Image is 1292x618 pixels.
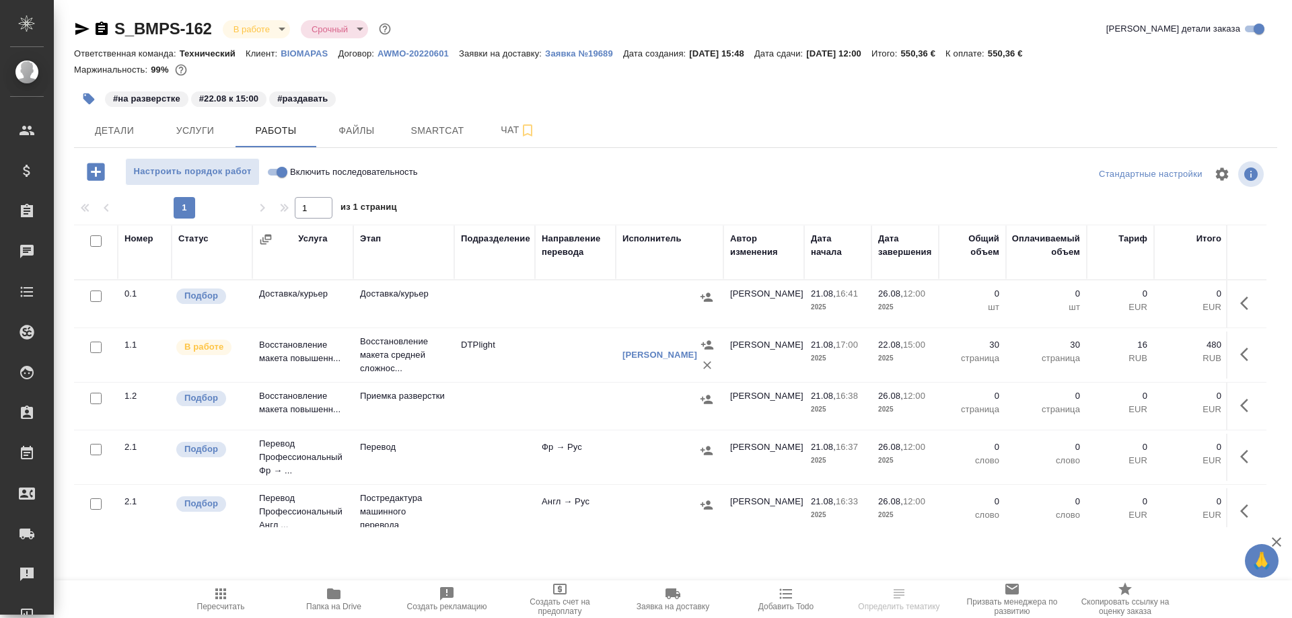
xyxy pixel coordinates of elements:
div: Этап [360,232,381,245]
p: Заявка №19689 [545,48,623,59]
p: EUR [1093,301,1147,314]
button: Назначить [696,495,717,515]
p: слово [945,454,999,467]
p: EUR [1093,403,1147,416]
p: 26.08, [878,496,903,506]
span: Заявка на доставку [637,602,709,611]
p: 17:00 [836,340,858,350]
button: Добавить работу [77,158,114,186]
p: слово [1013,508,1080,522]
button: 0.00 EUR; 480.00 RUB; [172,61,190,79]
div: Можно подбирать исполнителей [175,287,246,305]
a: BIOMAPAS [281,47,338,59]
p: В работе [184,340,223,354]
div: Можно подбирать исполнителей [175,495,246,513]
button: Папка на Drive [277,580,390,618]
p: Подбор [184,442,218,456]
p: страница [945,352,999,365]
p: страница [1013,403,1080,416]
p: 21.08, [811,496,836,506]
button: Назначить [696,287,717,307]
a: AWMO-20220601 [378,47,459,59]
span: Smartcat [405,122,470,139]
button: Сгруппировать [259,233,273,246]
p: 26.08, [878,288,903,299]
p: Подбор [184,289,218,303]
p: шт [945,301,999,314]
td: DTPlight [454,332,535,379]
p: 0 [1161,440,1221,454]
p: 2025 [811,352,865,365]
div: split button [1096,164,1206,185]
p: Итого: [871,48,900,59]
span: Добавить Todo [758,602,814,611]
button: Назначить [696,440,717,461]
p: EUR [1161,403,1221,416]
p: 12:00 [903,442,925,452]
span: Услуги [163,122,227,139]
p: AWMO-20220601 [378,48,459,59]
p: Подбор [184,497,218,510]
div: Статус [178,232,209,245]
p: 16:38 [836,391,858,401]
span: Скопировать ссылку на оценку заказа [1077,597,1174,616]
span: Файлы [324,122,389,139]
p: 26.08, [878,391,903,401]
button: Добавить Todo [729,580,842,618]
div: Исполнитель выполняет работу [175,338,246,356]
p: 99% [151,65,172,75]
a: [PERSON_NAME] [622,350,697,360]
p: 2025 [878,508,932,522]
p: шт [1013,301,1080,314]
div: Дата начала [811,232,865,259]
td: Англ → Рус [535,488,616,535]
p: Перевод [360,440,447,454]
p: 21.08, [811,340,836,350]
p: Ответственная команда: [74,48,180,59]
div: Направление перевода [542,232,609,259]
div: В работе [301,20,368,38]
button: Добавить тэг [74,84,104,114]
p: 0 [945,287,999,301]
span: Работы [244,122,308,139]
p: 22.08, [878,340,903,350]
p: #на разверстке [113,92,180,106]
button: Срочный [308,24,352,35]
p: RUB [1161,352,1221,365]
p: 2025 [878,454,932,467]
button: Создать счет на предоплату [503,580,616,618]
span: Посмотреть информацию [1238,161,1266,187]
td: Восстановление макета повышенн... [252,332,353,379]
p: 0 [1093,495,1147,508]
span: из 1 страниц [340,199,397,219]
p: 0 [1093,287,1147,301]
p: 2025 [878,352,932,365]
p: 21.08, [811,442,836,452]
button: Здесь прячутся важные кнопки [1232,440,1264,473]
button: Пересчитать [164,580,277,618]
p: слово [1013,454,1080,467]
p: 15:00 [903,340,925,350]
p: 0 [1013,389,1080,403]
div: 1.1 [124,338,165,352]
span: Настроить порядок работ [133,164,252,180]
p: EUR [1093,454,1147,467]
p: 0 [1093,440,1147,454]
span: Призвать менеджера по развитию [964,597,1061,616]
p: Дата сдачи: [754,48,806,59]
p: EUR [1093,508,1147,522]
p: 2025 [811,301,865,314]
span: Детали [82,122,147,139]
p: 0 [1013,495,1080,508]
p: Дата создания: [623,48,689,59]
p: #22.08 к 15:00 [199,92,258,106]
p: 30 [1013,338,1080,352]
p: 21.08, [811,391,836,401]
p: 0 [1161,287,1221,301]
a: S_BMPS-162 [114,20,212,38]
p: страница [1013,352,1080,365]
button: Создать рекламацию [390,580,503,618]
div: Номер [124,232,153,245]
p: Постредактура машинного перевода [360,492,447,532]
p: 12:00 [903,391,925,401]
